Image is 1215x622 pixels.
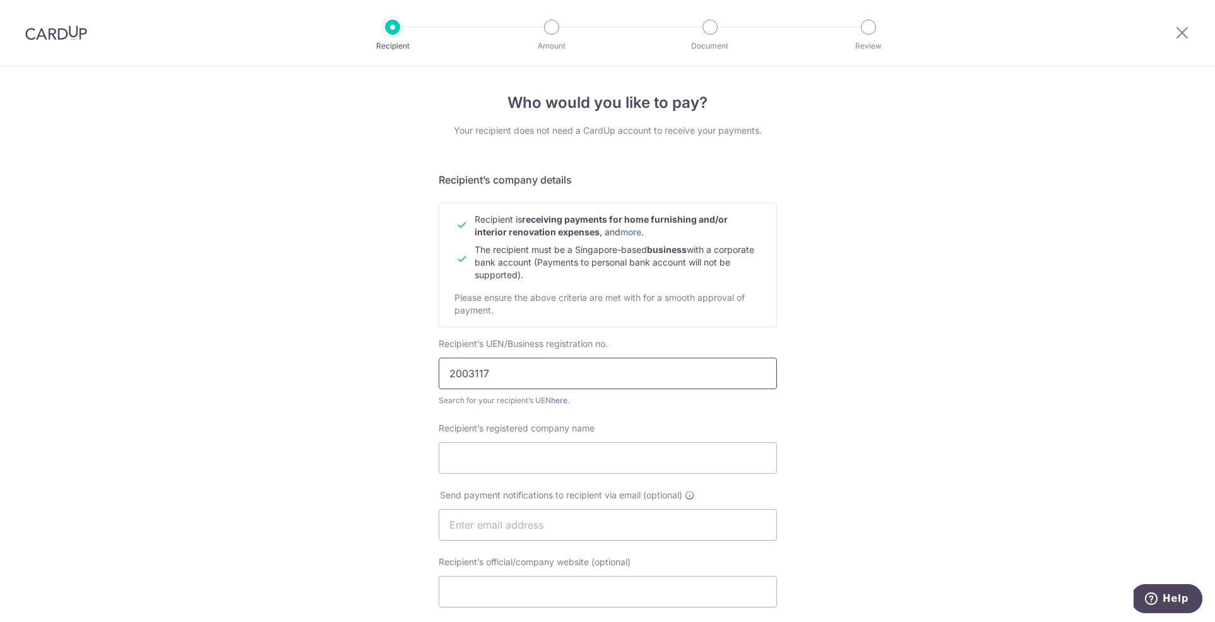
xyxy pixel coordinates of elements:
iframe: Opens a widget where you can find more information [1134,584,1202,616]
a: more [620,226,641,237]
span: Help [29,9,55,20]
span: The recipient must be a Singapore-based with a corporate bank account (Payments to personal bank ... [475,244,754,280]
p: Review [822,40,915,52]
h4: Who would you like to pay? [439,91,777,114]
span: Send payment notifications to recipient via email (optional) [440,489,682,502]
b: receiving payments for home furnishing and/or interior renovation expenses [475,214,728,237]
span: Recipient’s UEN/Business registration no. [439,338,608,349]
span: Please ensure the above criteria are met with for a smooth approval of payment. [454,292,745,315]
img: CardUp [25,25,87,40]
div: Your recipient does not need a CardUp account to receive your payments. [439,124,777,137]
p: Document [663,40,757,52]
input: Enter email address [439,509,777,541]
span: Recipient’s registered company name [439,423,595,433]
label: Recipient’s official/company website (optional) [439,556,631,568]
p: Recipient [346,40,439,52]
p: Amount [505,40,598,52]
div: Search for your recipient’s UEN . [439,394,777,407]
span: Recipient is , and . [475,214,728,237]
b: business [647,244,687,255]
h5: Recipient’s company details [439,172,777,187]
a: here [551,396,567,405]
